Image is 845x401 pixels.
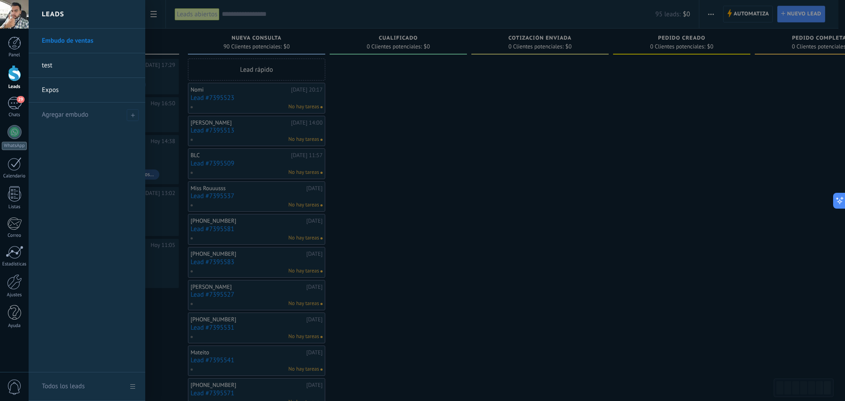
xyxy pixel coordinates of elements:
[42,78,136,103] a: Expos
[2,84,27,90] div: Leads
[127,109,139,121] span: Agregar embudo
[29,372,145,401] a: Todos los leads
[42,0,64,28] h2: Leads
[2,261,27,267] div: Estadísticas
[42,110,88,119] span: Agregar embudo
[42,53,136,78] a: test
[42,374,84,399] div: Todos los leads
[2,292,27,298] div: Ajustes
[17,96,24,103] span: 29
[2,52,27,58] div: Panel
[2,112,27,118] div: Chats
[2,142,27,150] div: WhatsApp
[2,233,27,239] div: Correo
[42,29,136,53] a: Embudo de ventas
[2,173,27,179] div: Calendario
[2,323,27,329] div: Ayuda
[2,204,27,210] div: Listas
